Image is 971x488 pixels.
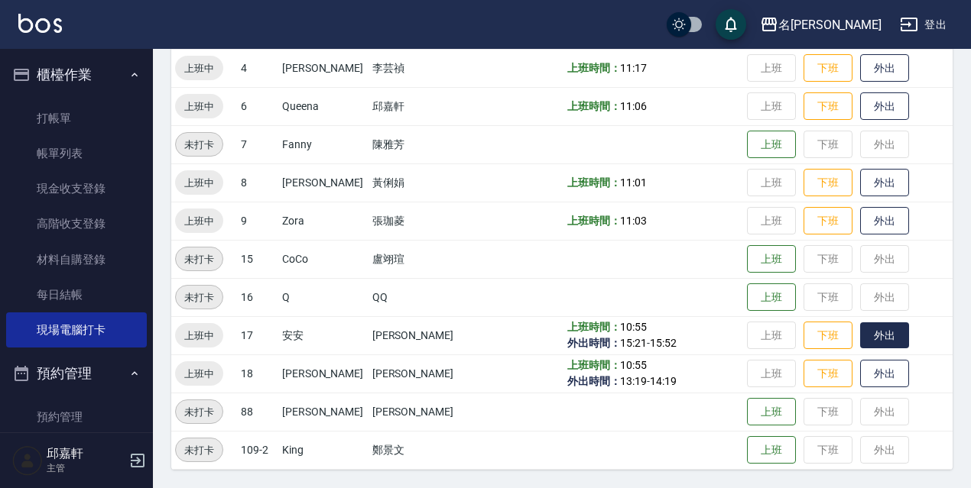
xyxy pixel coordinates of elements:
[176,251,222,267] span: 未打卡
[369,49,473,87] td: 李芸禎
[716,9,746,40] button: save
[567,100,621,112] b: 上班時間：
[278,163,369,202] td: [PERSON_NAME]
[747,131,796,159] button: 上班
[237,354,278,393] td: 18
[369,354,473,393] td: [PERSON_NAME]
[369,87,473,125] td: 邱嘉軒
[176,289,222,305] span: 未打卡
[278,202,369,240] td: Zora
[175,366,223,382] span: 上班中
[747,245,796,273] button: 上班
[278,87,369,125] td: Queena
[237,431,278,469] td: 109-2
[620,337,647,349] span: 15:21
[620,215,647,227] span: 11:03
[860,322,909,349] button: 外出
[6,101,147,136] a: 打帳單
[237,240,278,278] td: 15
[6,136,147,171] a: 帳單列表
[175,60,223,76] span: 上班中
[804,54,852,82] button: 下班
[369,202,473,240] td: 張珈菱
[754,9,888,40] button: 名[PERSON_NAME]
[620,176,647,189] span: 11:01
[567,375,621,387] b: 外出時間：
[778,15,882,34] div: 名[PERSON_NAME]
[6,206,147,241] a: 高階收支登錄
[6,312,147,347] a: 現場電腦打卡
[567,359,621,371] b: 上班時間：
[804,169,852,197] button: 下班
[47,446,125,461] h5: 邱嘉軒
[860,169,909,197] button: 外出
[860,92,909,121] button: 外出
[804,207,852,235] button: 下班
[620,62,647,74] span: 11:17
[563,354,744,393] td: -
[237,87,278,125] td: 6
[278,431,369,469] td: King
[278,240,369,278] td: CoCo
[894,11,953,39] button: 登出
[804,360,852,388] button: 下班
[6,277,147,312] a: 每日結帳
[620,321,647,333] span: 10:55
[369,316,473,354] td: [PERSON_NAME]
[804,322,852,350] button: 下班
[369,278,473,316] td: QQ
[6,171,147,206] a: 現金收支登錄
[175,99,223,115] span: 上班中
[650,375,677,387] span: 14:19
[567,176,621,189] b: 上班時間：
[860,360,909,388] button: 外出
[278,354,369,393] td: [PERSON_NAME]
[6,55,147,95] button: 櫃檯作業
[278,393,369,431] td: [PERSON_NAME]
[860,207,909,235] button: 外出
[12,445,43,476] img: Person
[369,125,473,163] td: 陳雅芳
[47,461,125,475] p: 主管
[278,49,369,87] td: [PERSON_NAME]
[237,163,278,202] td: 8
[278,278,369,316] td: Q
[278,125,369,163] td: Fanny
[237,202,278,240] td: 9
[567,321,621,333] b: 上班時間：
[620,375,647,387] span: 13:19
[567,62,621,74] b: 上班時間：
[18,14,62,33] img: Logo
[369,240,473,278] td: 盧翊瑄
[804,92,852,121] button: 下班
[176,442,222,458] span: 未打卡
[176,137,222,153] span: 未打卡
[620,359,647,371] span: 10:55
[237,278,278,316] td: 16
[369,431,473,469] td: 鄭景文
[175,175,223,191] span: 上班中
[6,399,147,435] a: 預約管理
[6,242,147,277] a: 材料自購登錄
[175,213,223,229] span: 上班中
[237,125,278,163] td: 7
[747,283,796,312] button: 上班
[278,316,369,354] td: 安安
[747,398,796,426] button: 上班
[620,100,647,112] span: 11:06
[369,163,473,202] td: 黃俐娟
[563,316,744,354] td: -
[747,436,796,464] button: 上班
[237,49,278,87] td: 4
[650,337,677,349] span: 15:52
[6,354,147,393] button: 預約管理
[237,393,278,431] td: 88
[176,404,222,420] span: 未打卡
[175,328,223,344] span: 上班中
[567,337,621,349] b: 外出時間：
[567,215,621,227] b: 上班時間：
[860,54,909,82] button: 外出
[237,316,278,354] td: 17
[369,393,473,431] td: [PERSON_NAME]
